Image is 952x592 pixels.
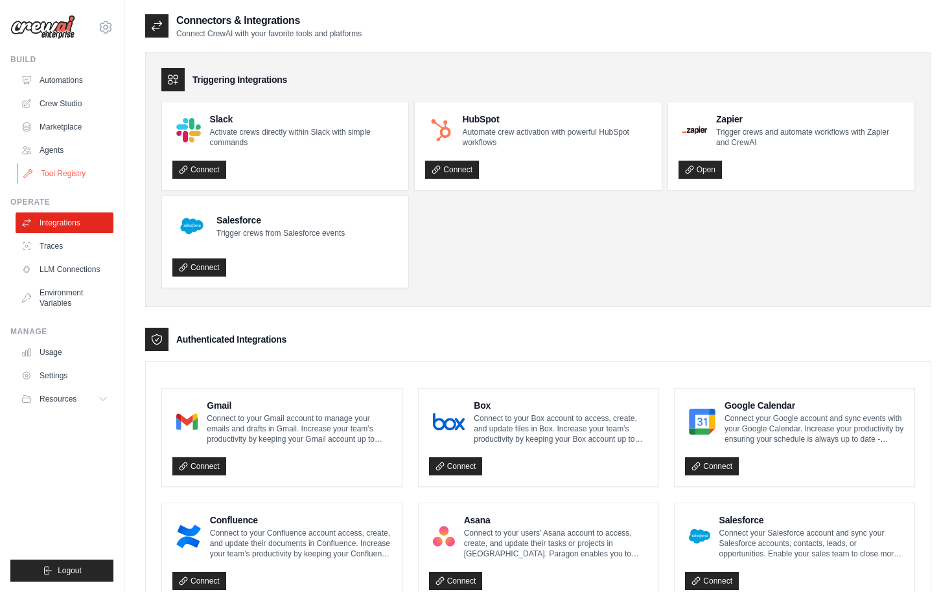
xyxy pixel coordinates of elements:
a: Automations [16,70,113,91]
img: HubSpot Logo [429,118,453,142]
div: Operate [10,197,113,207]
a: Tool Registry [17,163,115,184]
img: Slack Logo [176,118,201,142]
h4: Slack [210,113,399,126]
button: Logout [10,560,113,582]
a: Connect [429,572,483,590]
h4: HubSpot [462,113,651,126]
h4: Salesforce [216,214,345,227]
div: Build [10,54,113,65]
h4: Gmail [207,399,391,412]
a: Agents [16,140,113,161]
img: Zapier Logo [682,126,707,134]
a: Connect [172,161,226,179]
img: Google Calendar Logo [689,409,715,435]
span: Resources [40,394,76,404]
a: Connect [172,572,226,590]
a: Connect [425,161,479,179]
p: Connect to your Box account to access, create, and update files in Box. Increase your team’s prod... [474,413,647,444]
p: Connect to your users’ Asana account to access, create, and update their tasks or projects in [GE... [464,528,648,559]
a: Connect [172,258,226,277]
a: Settings [16,365,113,386]
p: Automate crew activation with powerful HubSpot workflows [462,127,651,148]
button: Resources [16,389,113,409]
p: Activate crews directly within Slack with simple commands [210,127,399,148]
img: Box Logo [433,409,465,435]
div: Manage [10,326,113,337]
img: Asana Logo [433,523,455,549]
img: Confluence Logo [176,523,201,549]
h4: Zapier [716,113,904,126]
p: Trigger crews from Salesforce events [216,228,345,238]
a: LLM Connections [16,259,113,280]
h4: Box [474,399,647,412]
h4: Asana [464,514,648,527]
img: Salesforce Logo [689,523,710,549]
a: Marketplace [16,117,113,137]
a: Connect [685,572,739,590]
a: Open [679,161,722,179]
h4: Google Calendar [725,399,904,412]
h3: Authenticated Integrations [176,333,286,346]
img: Gmail Logo [176,409,198,435]
a: Crew Studio [16,93,113,114]
p: Connect to your Confluence account access, create, and update their documents in Confluence. Incr... [210,528,391,559]
a: Connect [685,457,739,475]
p: Connect to your Gmail account to manage your emails and drafts in Gmail. Increase your team’s pro... [207,413,391,444]
p: Trigger crews and automate workflows with Zapier and CrewAI [716,127,904,148]
a: Environment Variables [16,282,113,313]
a: Connect [429,457,483,475]
span: Logout [58,565,82,576]
a: Traces [16,236,113,256]
a: Usage [16,342,113,363]
h4: Salesforce [719,514,904,527]
a: Connect [172,457,226,475]
a: Integrations [16,212,113,233]
h4: Confluence [210,514,391,527]
p: Connect your Salesforce account and sync your Salesforce accounts, contacts, leads, or opportunit... [719,528,904,559]
img: Salesforce Logo [176,211,207,242]
img: Logo [10,15,75,40]
h2: Connectors & Integrations [176,13,362,28]
p: Connect CrewAI with your favorite tools and platforms [176,28,362,39]
h3: Triggering Integrations [192,73,287,86]
p: Connect your Google account and sync events with your Google Calendar. Increase your productivity... [725,413,904,444]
